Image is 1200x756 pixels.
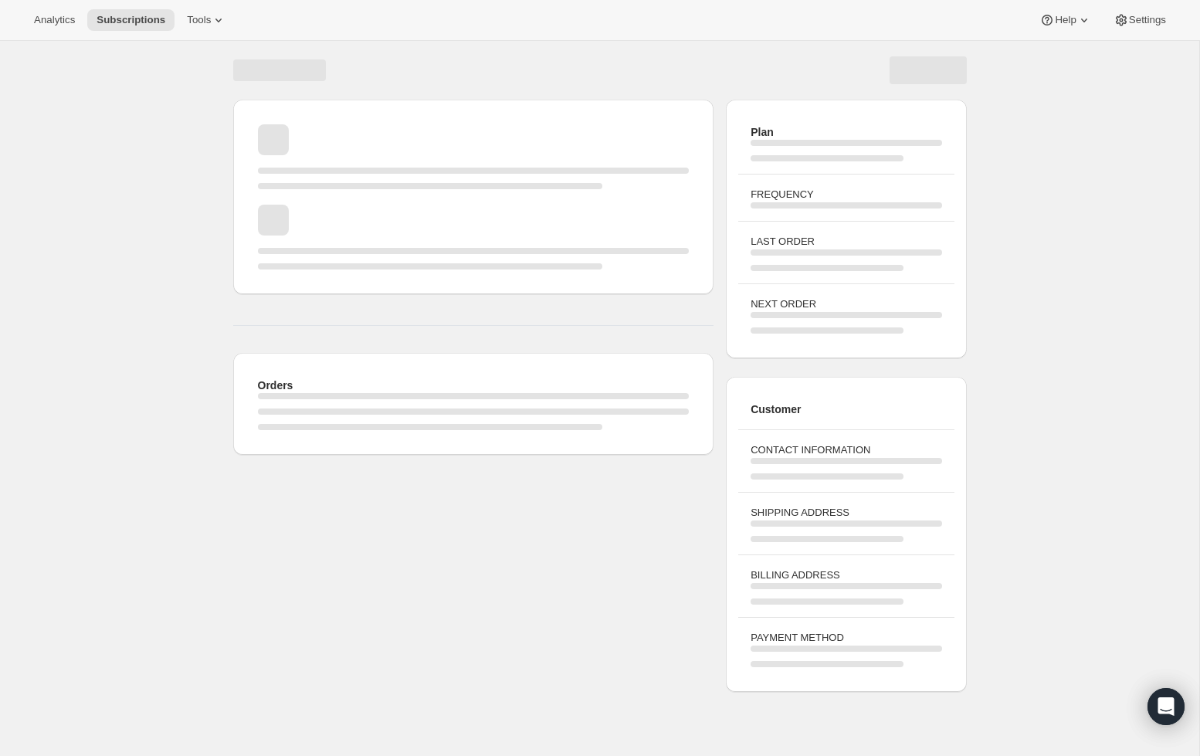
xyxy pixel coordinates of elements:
[751,442,941,458] h3: CONTACT INFORMATION
[751,568,941,583] h3: BILLING ADDRESS
[258,378,690,393] h2: Orders
[25,9,84,31] button: Analytics
[215,41,985,698] div: Page loading
[178,9,236,31] button: Tools
[751,187,941,202] h3: FREQUENCY
[1030,9,1100,31] button: Help
[751,630,941,646] h3: PAYMENT METHOD
[751,297,941,312] h3: NEXT ORDER
[34,14,75,26] span: Analytics
[1147,688,1185,725] div: Open Intercom Messenger
[751,505,941,520] h3: SHIPPING ADDRESS
[751,124,941,140] h2: Plan
[751,402,941,417] h2: Customer
[1104,9,1175,31] button: Settings
[87,9,175,31] button: Subscriptions
[97,14,165,26] span: Subscriptions
[751,234,941,249] h3: LAST ORDER
[1129,14,1166,26] span: Settings
[1055,14,1076,26] span: Help
[187,14,211,26] span: Tools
